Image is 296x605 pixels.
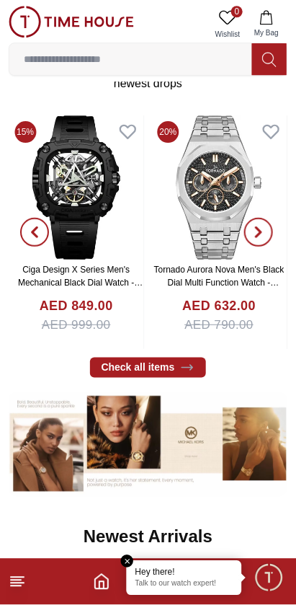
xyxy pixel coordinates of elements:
[210,29,246,40] span: Wishlist
[152,115,287,260] img: Tornado Aurora Nova Men's Black Dial Multi Function Watch - T23104-SBSBK
[93,573,110,591] a: Home
[135,567,233,578] div: Hey there!
[9,115,144,260] img: Ciga Design X Series Men's Mechanical Black Dial Watch - X051-BB01- W5B
[154,265,284,301] a: Tornado Aurora Nova Men's Black Dial Multi Function Watch - T23104-SBSBK
[135,580,233,590] p: Talk to our watch expert!
[254,562,285,594] div: Chat Widget
[42,316,111,335] span: AED 999.00
[182,296,256,316] h4: AED 632.00
[9,6,134,37] img: ...
[184,316,254,335] span: AED 790.00
[9,392,287,497] img: ...
[248,27,284,38] span: My Bag
[210,6,246,43] a: 0Wishlist
[40,296,113,316] h4: AED 849.00
[18,265,143,301] a: Ciga Design X Series Men's Mechanical Black Dial Watch - X051-BB01- W5B
[90,358,207,378] a: Check all items
[231,6,243,17] span: 0
[121,555,134,568] em: Close tooltip
[158,121,179,143] span: 20%
[84,526,212,549] h2: Newest Arrivals
[246,6,287,43] button: My Bag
